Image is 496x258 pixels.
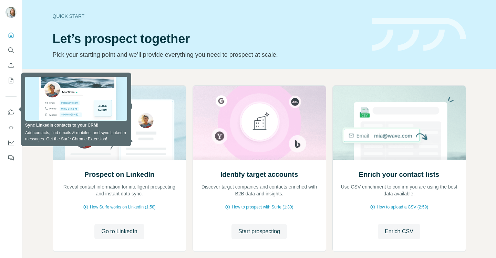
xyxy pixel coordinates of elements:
[232,204,293,210] span: How to prospect with Surfe (1:30)
[340,183,459,197] p: Use CSV enrichment to confirm you are using the best data available.
[53,13,364,20] div: Quick start
[200,183,319,197] p: Discover target companies and contacts enriched with B2B data and insights.
[6,74,17,87] button: My lists
[220,170,298,179] h2: Identify target accounts
[90,204,156,210] span: How Surfe works on LinkedIn (1:58)
[94,224,144,239] button: Go to LinkedIn
[6,106,17,119] button: Use Surfe on LinkedIn
[6,44,17,56] button: Search
[60,183,179,197] p: Reveal contact information for intelligent prospecting and instant data sync.
[6,29,17,41] button: Quick start
[6,7,17,18] img: Avatar
[372,18,466,51] img: banner
[6,152,17,164] button: Feedback
[385,227,413,236] span: Enrich CSV
[53,50,364,60] p: Pick your starting point and we’ll provide everything you need to prospect at scale.
[378,224,420,239] button: Enrich CSV
[359,170,439,179] h2: Enrich your contact lists
[193,86,326,160] img: Identify target accounts
[84,170,154,179] h2: Prospect on LinkedIn
[101,227,137,236] span: Go to LinkedIn
[6,137,17,149] button: Dashboard
[332,86,466,160] img: Enrich your contact lists
[6,121,17,134] button: Use Surfe API
[238,227,280,236] span: Start prospecting
[231,224,287,239] button: Start prospecting
[6,59,17,72] button: Enrich CSV
[377,204,428,210] span: How to upload a CSV (2:59)
[53,86,186,160] img: Prospect on LinkedIn
[53,32,364,46] h1: Let’s prospect together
